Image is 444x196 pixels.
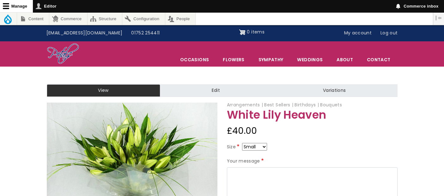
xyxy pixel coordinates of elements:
span: 0 items [247,29,264,35]
a: My account [340,27,376,39]
a: Edit [160,84,271,97]
a: People [165,13,196,25]
a: Commerce [49,13,87,25]
span: Bouquets [320,102,342,108]
div: £40.00 [227,123,398,139]
span: Birthdays [295,102,319,108]
span: Arrangements [227,102,263,108]
a: Sympathy [252,53,290,66]
a: Log out [376,27,402,39]
a: About [330,53,360,66]
img: Shopping cart [239,27,246,37]
h1: White Lily Heaven [227,109,398,121]
nav: Tabs [42,84,402,97]
a: Flowers [216,53,251,66]
a: Configuration [122,13,165,25]
button: Vertical orientation [433,13,444,23]
a: Content [17,13,49,25]
a: Structure [88,13,122,25]
a: Variations [271,84,397,97]
a: View [47,84,160,97]
a: Shopping cart 0 items [239,27,265,37]
a: Contact [360,53,397,66]
img: Home [47,43,79,65]
a: [EMAIL_ADDRESS][DOMAIN_NAME] [42,27,127,39]
label: Your message [227,157,265,165]
span: Occasions [173,53,216,66]
span: Weddings [290,53,329,66]
span: Best Sellers [264,102,293,108]
a: 01752 254411 [127,27,164,39]
label: Size [227,143,241,151]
